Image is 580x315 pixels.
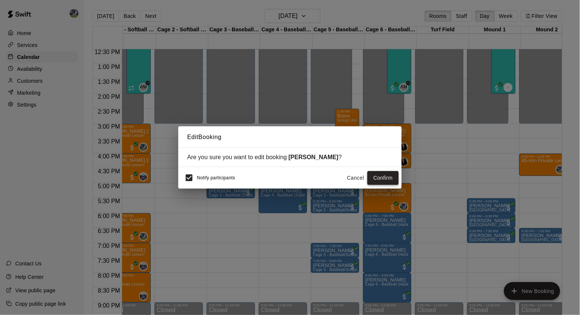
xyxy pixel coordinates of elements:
[289,154,338,160] strong: [PERSON_NAME]
[197,176,235,181] span: Notify participants
[178,126,402,148] h2: Edit Booking
[187,154,393,161] div: Are you sure you want to edit booking ?
[367,171,399,185] button: Confirm
[344,171,367,185] button: Cancel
